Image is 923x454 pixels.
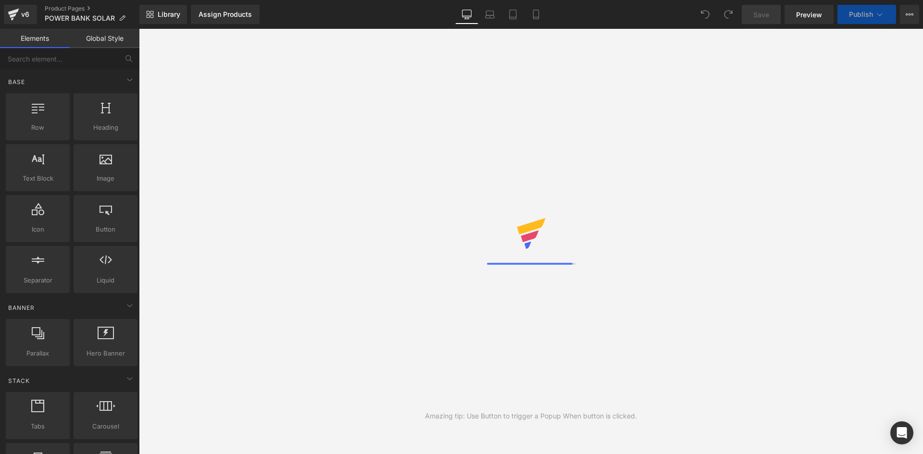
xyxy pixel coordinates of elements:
span: Heading [76,123,135,133]
button: Redo [719,5,738,24]
span: Carousel [76,421,135,431]
span: Library [158,10,180,19]
span: Row [9,123,67,133]
span: Save [753,10,769,20]
div: Open Intercom Messenger [890,421,913,444]
span: Hero Banner [76,348,135,358]
a: Preview [785,5,834,24]
span: Icon [9,224,67,234]
a: Product Pages [45,5,139,12]
a: Mobile [524,5,548,24]
span: Parallax [9,348,67,358]
span: Tabs [9,421,67,431]
div: v6 [19,8,31,21]
span: Stack [7,376,31,385]
span: Liquid [76,275,135,285]
a: New Library [139,5,187,24]
div: Amazing tip: Use Button to trigger a Popup When button is clicked. [425,411,637,421]
a: v6 [4,5,37,24]
button: Publish [837,5,896,24]
div: Assign Products [199,11,252,18]
span: Text Block [9,173,67,184]
span: Separator [9,275,67,285]
a: Desktop [455,5,478,24]
a: Laptop [478,5,501,24]
span: Button [76,224,135,234]
span: Base [7,77,26,86]
span: Preview [796,10,822,20]
span: POWER BANK SOLAR [45,14,115,22]
span: Banner [7,303,36,312]
button: More [900,5,919,24]
a: Global Style [70,29,139,48]
button: Undo [696,5,715,24]
span: Image [76,173,135,184]
span: Publish [849,11,873,18]
a: Tablet [501,5,524,24]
